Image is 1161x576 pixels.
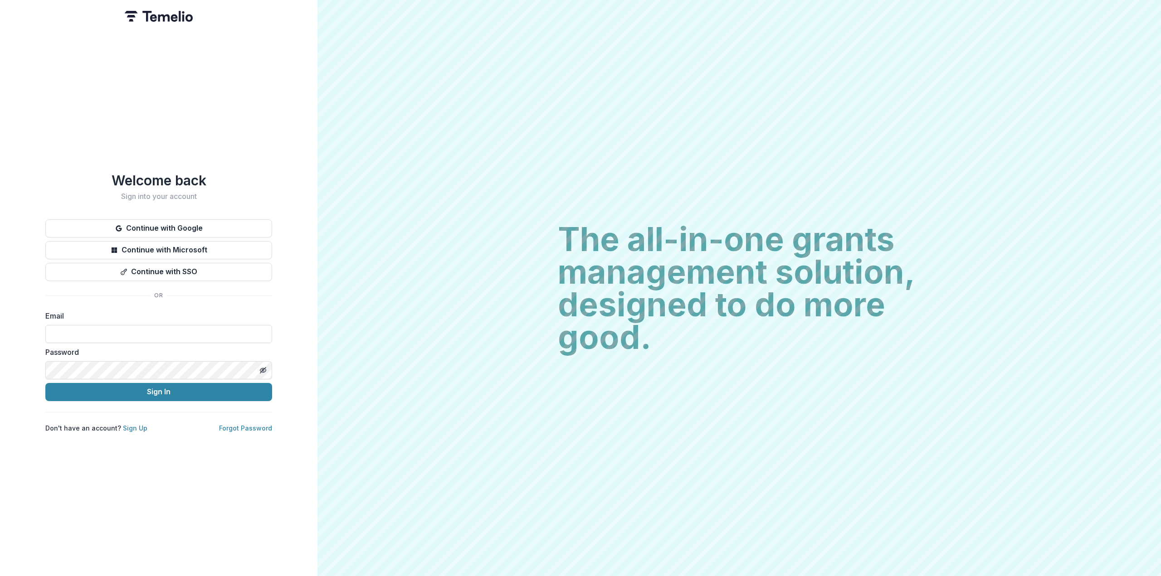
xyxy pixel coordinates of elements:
[45,310,267,321] label: Email
[45,383,272,401] button: Sign In
[219,424,272,432] a: Forgot Password
[256,363,270,378] button: Toggle password visibility
[125,11,193,22] img: Temelio
[45,263,272,281] button: Continue with SSO
[45,347,267,358] label: Password
[123,424,147,432] a: Sign Up
[45,241,272,259] button: Continue with Microsoft
[45,172,272,189] h1: Welcome back
[45,219,272,237] button: Continue with Google
[45,423,147,433] p: Don't have an account?
[45,192,272,201] h2: Sign into your account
